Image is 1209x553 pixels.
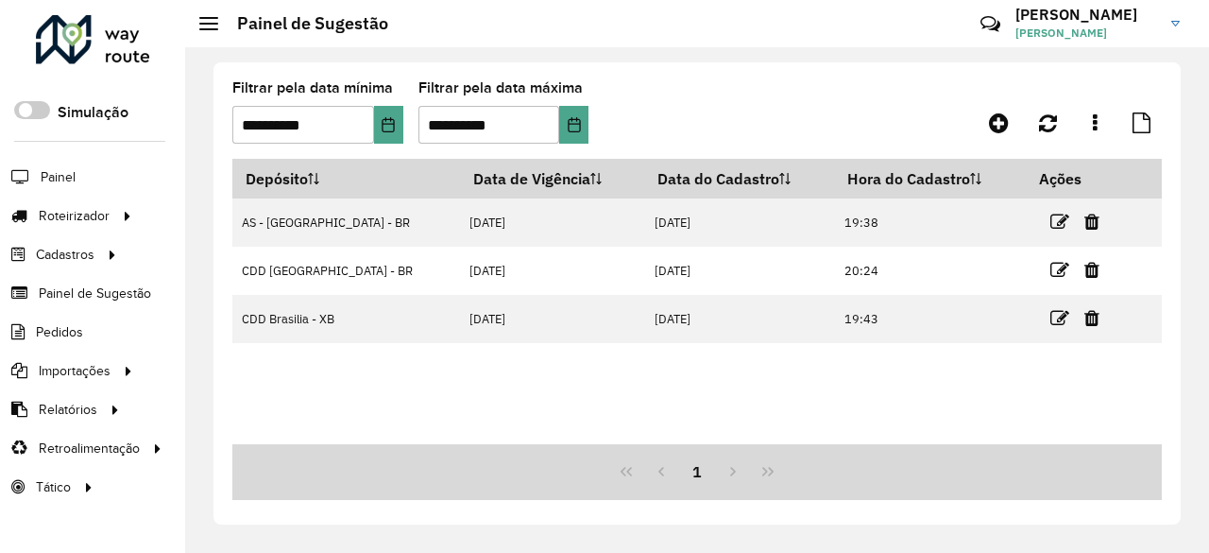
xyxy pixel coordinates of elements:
td: [DATE] [460,247,644,295]
td: 19:38 [834,199,1025,247]
td: [DATE] [644,247,834,295]
span: Importações [39,361,111,381]
a: Editar [1050,257,1069,283]
th: Data do Cadastro [644,159,834,199]
span: Painel de Sugestão [39,284,151,303]
span: [PERSON_NAME] [1015,25,1157,42]
a: Excluir [1084,257,1099,283]
td: [DATE] [644,295,834,343]
label: Simulação [58,101,128,124]
th: Depósito [232,159,460,199]
button: 1 [679,454,715,490]
a: Contato Rápido [970,4,1011,44]
td: CDD Brasilia - XB [232,295,460,343]
label: Filtrar pela data máxima [418,77,583,99]
span: Cadastros [36,245,94,265]
a: Excluir [1084,209,1099,234]
h2: Painel de Sugestão [218,13,388,34]
span: Relatórios [39,400,97,420]
span: Retroalimentação [39,439,140,458]
th: Ações [1026,159,1139,199]
span: Pedidos [36,322,83,342]
label: Filtrar pela data mínima [232,77,393,99]
td: AS - [GEOGRAPHIC_DATA] - BR [232,199,460,247]
a: Editar [1050,305,1069,331]
span: Painel [41,167,76,187]
a: Editar [1050,209,1069,234]
td: 20:24 [834,247,1025,295]
td: CDD [GEOGRAPHIC_DATA] - BR [232,247,460,295]
td: [DATE] [460,199,644,247]
button: Choose Date [374,106,403,144]
th: Data de Vigência [460,159,644,199]
h3: [PERSON_NAME] [1015,6,1157,24]
td: 19:43 [834,295,1025,343]
a: Excluir [1084,305,1099,331]
span: Tático [36,477,71,497]
th: Hora do Cadastro [834,159,1025,199]
td: [DATE] [644,199,834,247]
td: [DATE] [460,295,644,343]
span: Roteirizador [39,206,110,226]
button: Choose Date [559,106,588,144]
